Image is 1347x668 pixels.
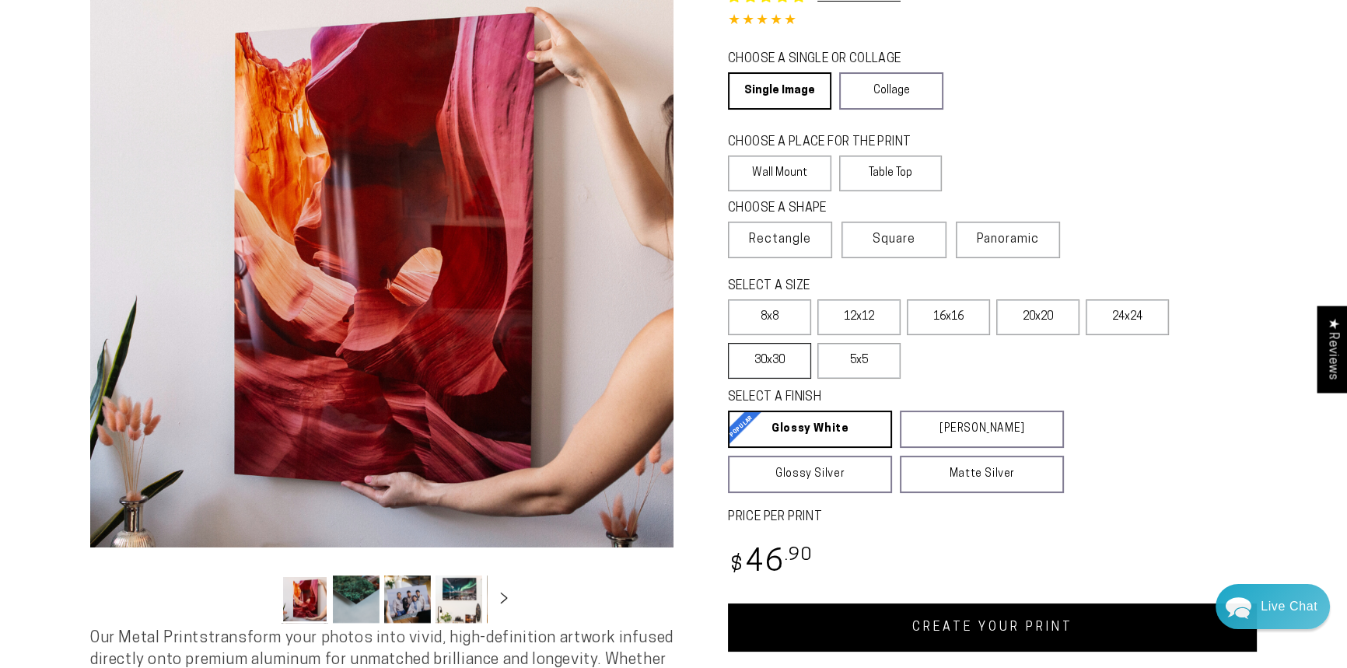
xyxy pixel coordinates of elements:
label: Table Top [839,156,943,191]
label: 16x16 [907,299,990,335]
label: 12x12 [817,299,901,335]
button: Slide left [243,582,277,616]
bdi: 46 [728,548,813,579]
span: Panoramic [977,233,1039,246]
sup: .90 [785,547,813,565]
legend: CHOOSE A SHAPE [728,200,930,218]
a: Glossy White [728,411,892,448]
span: Rectangle [749,230,811,249]
legend: CHOOSE A PLACE FOR THE PRINT [728,134,928,152]
span: $ [730,555,743,576]
a: Matte Silver [900,456,1064,493]
button: Load image 1 in gallery view [282,575,328,623]
span: Square [873,230,915,249]
legend: CHOOSE A SINGLE OR COLLAGE [728,51,929,68]
label: PRICE PER PRINT [728,509,1257,526]
label: 8x8 [728,299,811,335]
label: 24x24 [1086,299,1169,335]
button: Load image 2 in gallery view [333,575,380,623]
label: Wall Mount [728,156,831,191]
label: 20x20 [996,299,1079,335]
legend: SELECT A SIZE [728,278,1039,296]
a: Glossy Silver [728,456,892,493]
button: Load image 4 in gallery view [436,575,482,623]
label: 30x30 [728,343,811,379]
a: Collage [839,72,943,110]
div: 4.85 out of 5.0 stars [728,10,1257,33]
a: CREATE YOUR PRINT [728,603,1257,652]
div: Click to open Judge.me floating reviews tab [1317,306,1347,392]
div: Contact Us Directly [1261,584,1317,629]
legend: SELECT A FINISH [728,389,1027,407]
div: Chat widget toggle [1216,584,1330,629]
button: Slide right [487,582,521,616]
label: 5x5 [817,343,901,379]
a: [PERSON_NAME] [900,411,1064,448]
button: Load image 3 in gallery view [384,575,431,623]
a: Single Image [728,72,831,110]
